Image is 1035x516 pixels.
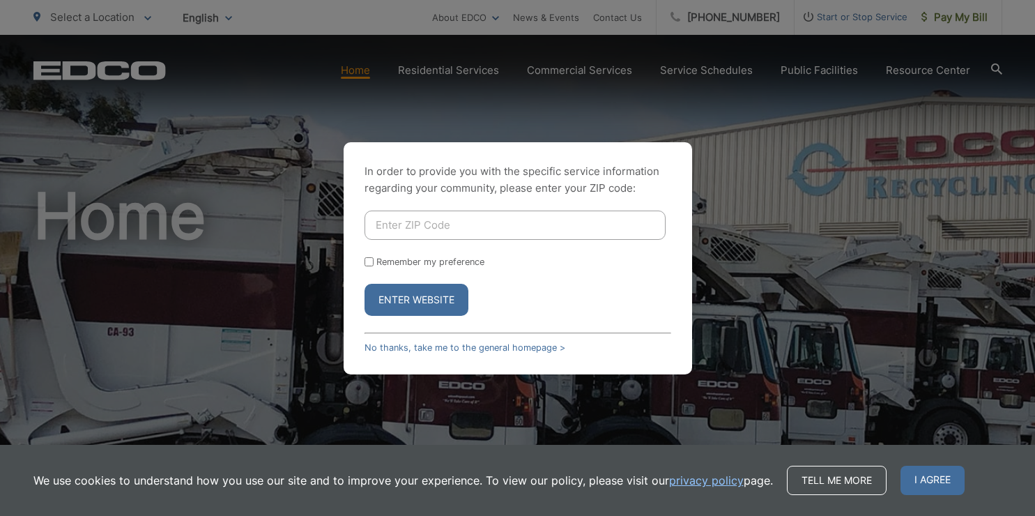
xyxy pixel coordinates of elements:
[787,466,887,495] a: Tell me more
[33,472,773,489] p: We use cookies to understand how you use our site and to improve your experience. To view our pol...
[376,257,484,267] label: Remember my preference
[365,342,565,353] a: No thanks, take me to the general homepage >
[365,211,666,240] input: Enter ZIP Code
[669,472,744,489] a: privacy policy
[900,466,965,495] span: I agree
[365,284,468,316] button: Enter Website
[365,163,671,197] p: In order to provide you with the specific service information regarding your community, please en...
